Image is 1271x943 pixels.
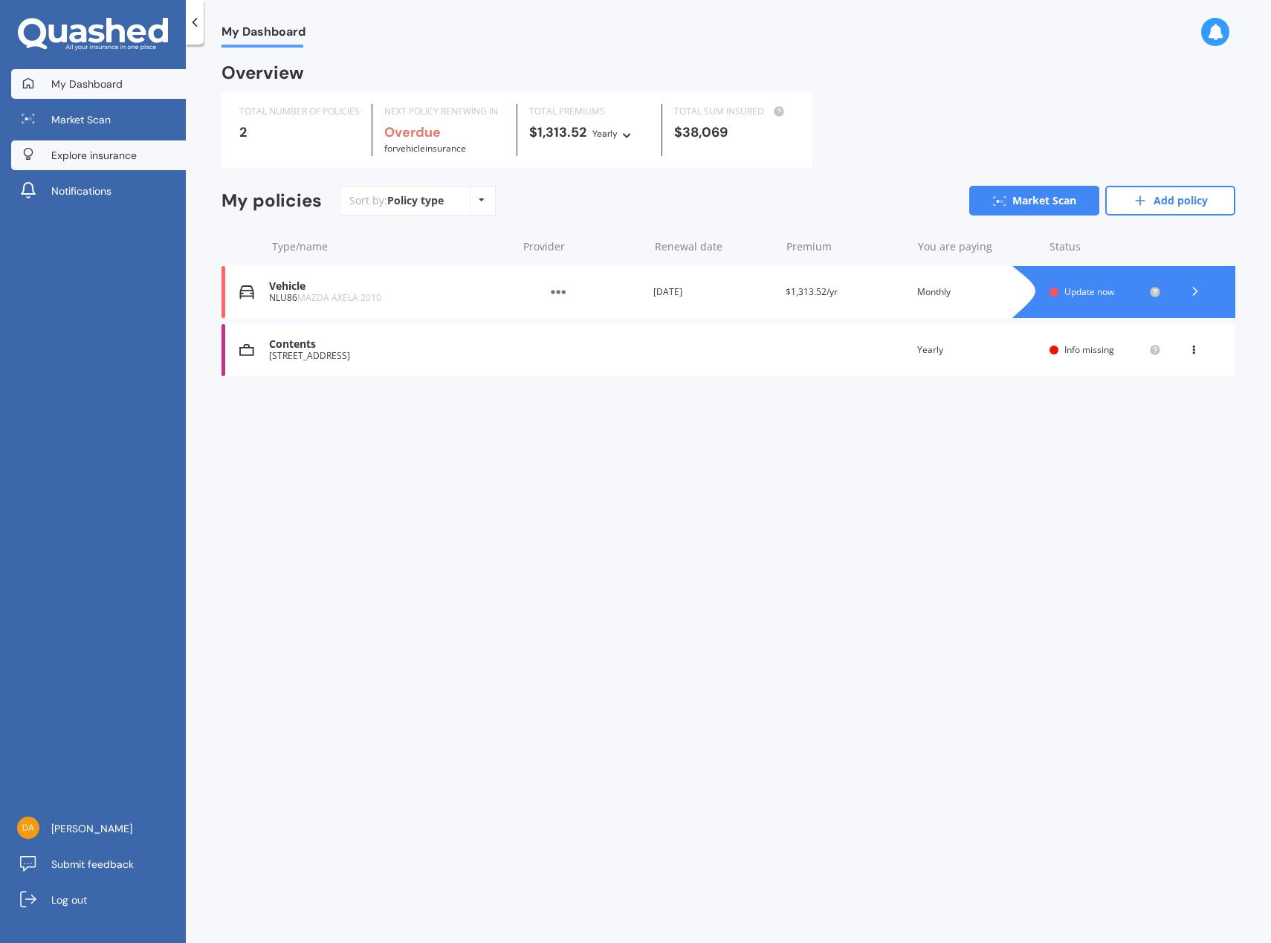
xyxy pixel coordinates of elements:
a: Market Scan [969,186,1099,216]
b: Overdue [384,123,441,141]
img: 5a08f52cf2b461fd5c948069e2f43391 [17,817,39,839]
span: Explore insurance [51,148,137,163]
a: Notifications [11,176,186,206]
span: My Dashboard [221,25,305,45]
span: $1,313.52/yr [786,285,838,298]
a: [PERSON_NAME] [11,814,186,843]
span: Submit feedback [51,857,134,872]
div: Type/name [272,239,511,254]
div: Monthly [917,285,1038,299]
div: NLU86 [269,293,509,303]
div: My policies [221,190,322,212]
div: Yearly [592,126,618,141]
div: Status [1050,239,1161,254]
div: Provider [523,239,643,254]
div: Premium [786,239,906,254]
a: Log out [11,885,186,915]
div: [STREET_ADDRESS] [269,351,509,361]
span: Update now [1064,285,1114,298]
span: for Vehicle insurance [384,142,466,155]
div: 2 [239,125,360,140]
div: TOTAL PREMIUMS [529,104,650,119]
div: Yearly [917,343,1038,357]
img: Contents [239,343,254,357]
a: My Dashboard [11,69,186,99]
div: Sort by: [349,193,444,208]
div: Contents [269,338,509,351]
div: $38,069 [674,125,795,140]
a: Market Scan [11,105,186,135]
div: $1,313.52 [529,125,650,141]
div: TOTAL SUM INSURED [674,104,795,119]
div: You are paying [918,239,1038,254]
span: [PERSON_NAME] [51,821,132,836]
a: Explore insurance [11,140,186,170]
img: Other [521,278,595,306]
div: Renewal date [655,239,774,254]
div: Vehicle [269,280,509,293]
a: Add policy [1105,186,1235,216]
span: Notifications [51,184,111,198]
div: Overview [221,65,304,80]
div: NEXT POLICY RENEWING IN [384,104,505,119]
span: My Dashboard [51,77,123,91]
span: MAZDA AXELA 2010 [297,291,381,304]
div: [DATE] [653,285,774,299]
a: Submit feedback [11,849,186,879]
div: TOTAL NUMBER OF POLICIES [239,104,360,119]
img: Vehicle [239,285,254,299]
span: Market Scan [51,112,111,127]
span: Info missing [1064,343,1114,356]
span: Log out [51,892,87,907]
div: Policy type [387,193,444,208]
